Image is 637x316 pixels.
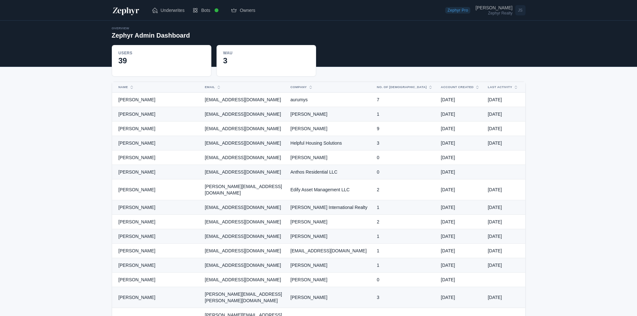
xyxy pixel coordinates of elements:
[437,200,484,215] td: [DATE]
[437,93,484,107] td: [DATE]
[373,150,437,165] td: 0
[240,7,255,14] span: Owners
[119,50,133,56] div: Users
[373,107,437,122] td: 1
[227,4,259,17] a: Owners
[287,287,373,308] td: [PERSON_NAME]
[112,273,201,287] td: [PERSON_NAME]
[112,150,201,165] td: [PERSON_NAME]
[484,93,525,107] td: [DATE]
[201,215,287,229] td: [EMAIL_ADDRESS][DOMAIN_NAME]
[475,5,512,10] div: [PERSON_NAME]
[287,150,373,165] td: [PERSON_NAME]
[373,287,437,308] td: 3
[484,82,515,92] button: Last Activity
[201,287,287,308] td: [PERSON_NAME][EMAIL_ADDRESS][PERSON_NAME][DOMAIN_NAME]
[201,244,287,258] td: [EMAIL_ADDRESS][DOMAIN_NAME]
[287,229,373,244] td: [PERSON_NAME]
[112,31,190,40] h2: Zephyr Admin Dashboard
[437,107,484,122] td: [DATE]
[201,258,287,273] td: [EMAIL_ADDRESS][DOMAIN_NAME]
[287,258,373,273] td: [PERSON_NAME]
[484,136,525,150] td: [DATE]
[201,229,287,244] td: [EMAIL_ADDRESS][DOMAIN_NAME]
[112,136,201,150] td: [PERSON_NAME]
[484,258,525,273] td: [DATE]
[112,5,140,15] img: Zephyr Logo
[484,244,525,258] td: [DATE]
[437,165,484,179] td: [DATE]
[437,179,484,200] td: [DATE]
[287,107,373,122] td: [PERSON_NAME]
[112,244,201,258] td: [PERSON_NAME]
[445,7,470,14] span: Zephyr Pro
[287,273,373,287] td: [PERSON_NAME]
[201,136,287,150] td: [EMAIL_ADDRESS][DOMAIN_NAME]
[484,107,525,122] td: [DATE]
[287,82,365,92] button: Company
[201,200,287,215] td: [EMAIL_ADDRESS][DOMAIN_NAME]
[373,165,437,179] td: 0
[287,165,373,179] td: Anthos Residential LLC
[373,258,437,273] td: 1
[373,215,437,229] td: 2
[201,273,287,287] td: [EMAIL_ADDRESS][DOMAIN_NAME]
[112,258,201,273] td: [PERSON_NAME]
[287,179,373,200] td: Edify Asset Management LLC
[223,56,309,66] div: 3
[115,82,193,92] button: Name
[475,4,525,17] a: Open user menu
[475,11,512,15] div: Zephyr Realty
[484,179,525,200] td: [DATE]
[201,82,279,92] button: Email
[437,273,484,287] td: [DATE]
[201,93,287,107] td: [EMAIL_ADDRESS][DOMAIN_NAME]
[201,7,210,14] span: Bots
[112,287,201,308] td: [PERSON_NAME]
[112,93,201,107] td: [PERSON_NAME]
[437,244,484,258] td: [DATE]
[161,7,185,14] span: Underwrites
[287,122,373,136] td: [PERSON_NAME]
[287,136,373,150] td: Helpful Housing Solutions
[112,215,201,229] td: [PERSON_NAME]
[437,150,484,165] td: [DATE]
[437,215,484,229] td: [DATE]
[484,215,525,229] td: [DATE]
[112,200,201,215] td: [PERSON_NAME]
[437,287,484,308] td: [DATE]
[112,229,201,244] td: [PERSON_NAME]
[437,258,484,273] td: [DATE]
[373,122,437,136] td: 9
[373,82,429,92] button: No. of [DEMOGRAPHIC_DATA]
[112,26,190,31] div: Overview
[112,179,201,200] td: [PERSON_NAME]
[484,287,525,308] td: [DATE]
[287,93,373,107] td: aurumys
[373,229,437,244] td: 1
[515,5,526,15] span: JS
[287,200,373,215] td: [PERSON_NAME] International Realty
[287,244,373,258] td: [EMAIL_ADDRESS][DOMAIN_NAME]
[201,150,287,165] td: [EMAIL_ADDRESS][DOMAIN_NAME]
[223,50,233,56] div: WAU
[373,93,437,107] td: 7
[373,200,437,215] td: 1
[373,179,437,200] td: 2
[437,229,484,244] td: [DATE]
[484,200,525,215] td: [DATE]
[201,107,287,122] td: [EMAIL_ADDRESS][DOMAIN_NAME]
[437,82,476,92] button: Account Created
[148,4,189,17] a: Underwrites
[112,107,201,122] td: [PERSON_NAME]
[373,273,437,287] td: 0
[112,122,201,136] td: [PERSON_NAME]
[484,229,525,244] td: [DATE]
[484,122,525,136] td: [DATE]
[119,56,205,66] div: 39
[201,165,287,179] td: [EMAIL_ADDRESS][DOMAIN_NAME]
[437,122,484,136] td: [DATE]
[201,179,287,200] td: [PERSON_NAME][EMAIL_ADDRESS][DOMAIN_NAME]
[287,215,373,229] td: [PERSON_NAME]
[437,136,484,150] td: [DATE]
